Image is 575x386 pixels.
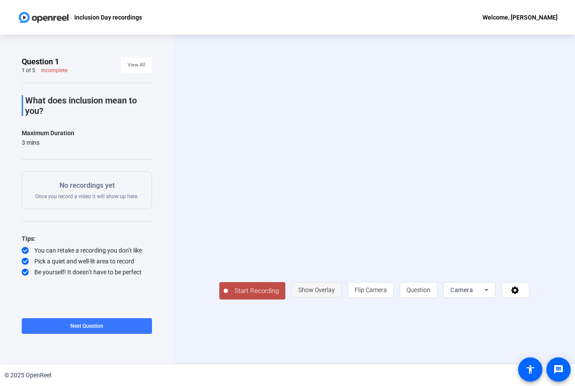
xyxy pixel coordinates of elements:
[291,282,342,298] button: Show Overlay
[22,318,152,334] button: Next Question
[128,59,145,72] span: View All
[525,364,535,375] mat-icon: accessibility
[406,286,430,293] span: Question
[219,282,285,299] button: Start Recording
[22,268,152,276] div: Be yourself! It doesn’t have to be perfect
[22,257,152,266] div: Pick a quiet and well-lit area to record
[450,286,473,293] span: Camera
[4,371,51,380] div: © 2025 OpenReel
[348,282,394,298] button: Flip Camera
[35,180,139,191] p: No recordings yet
[22,233,152,244] div: Tips:
[17,9,70,26] img: OpenReel logo
[400,282,437,298] button: Question
[22,67,35,74] div: 1 of 5
[74,12,142,23] p: Inclusion Day recordings
[22,57,59,67] span: Question 1
[22,246,152,255] div: You can retake a recording you don’t like
[22,138,74,147] div: 3 mins
[355,286,387,293] span: Flip Camera
[70,323,103,329] span: Next Question
[35,180,139,200] div: Once you record a video it will show up here.
[553,364,564,375] mat-icon: message
[25,95,152,116] p: What does inclusion mean to you?
[41,67,67,74] div: Incomplete
[22,128,74,138] div: Maximum Duration
[482,12,558,23] div: Welcome, [PERSON_NAME]
[121,57,152,73] button: View All
[298,286,335,293] span: Show Overlay
[228,286,285,296] span: Start Recording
